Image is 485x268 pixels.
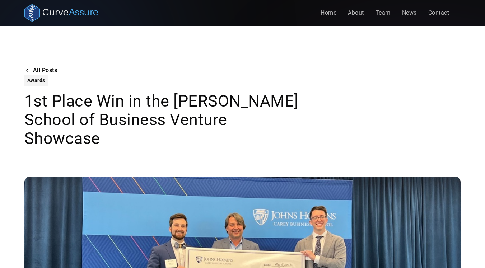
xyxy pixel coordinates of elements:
[24,92,300,148] h1: 1st Place Win in the [PERSON_NAME] School of Business Venture Showcase
[423,6,455,20] a: Contact
[315,6,342,20] a: Home
[24,75,48,86] a: Awards
[396,6,423,20] a: News
[27,76,45,85] div: Awards
[342,6,370,20] a: About
[370,6,396,20] a: Team
[33,67,57,73] div: All Posts
[24,4,98,22] a: home
[24,66,57,75] a: All Posts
